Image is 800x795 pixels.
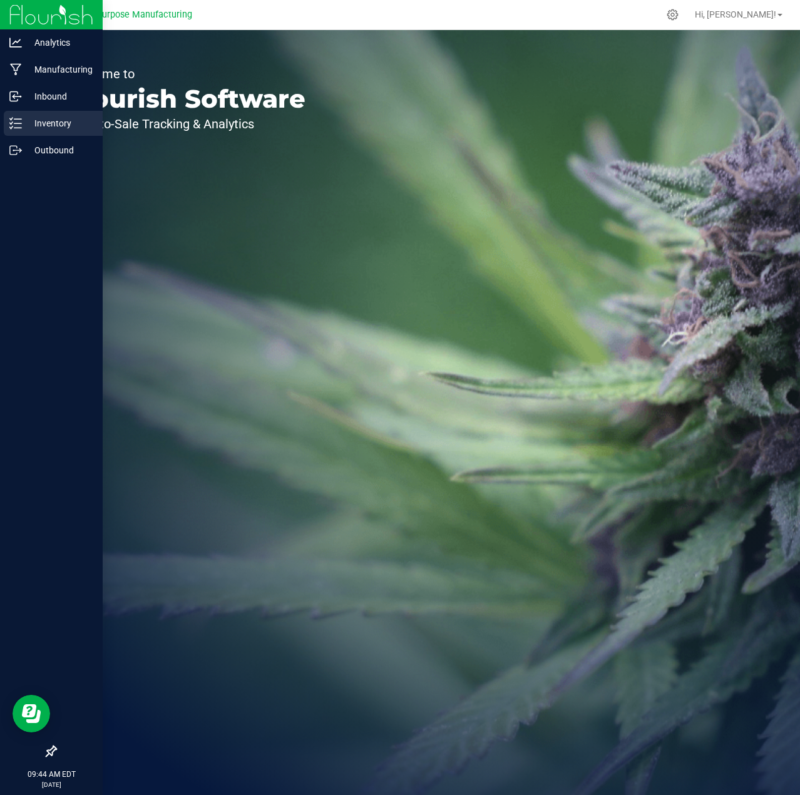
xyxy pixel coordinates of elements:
[68,86,305,111] p: Flourish Software
[22,116,97,131] p: Inventory
[22,89,97,104] p: Inbound
[22,143,97,158] p: Outbound
[22,35,97,50] p: Analytics
[9,117,22,130] inline-svg: Inventory
[68,68,305,80] p: Welcome to
[9,144,22,156] inline-svg: Outbound
[6,780,97,789] p: [DATE]
[63,9,192,20] span: Greater Purpose Manufacturing
[68,118,305,130] p: Seed-to-Sale Tracking & Analytics
[695,9,776,19] span: Hi, [PERSON_NAME]!
[22,62,97,77] p: Manufacturing
[9,63,22,76] inline-svg: Manufacturing
[13,695,50,732] iframe: Resource center
[9,36,22,49] inline-svg: Analytics
[6,769,97,780] p: 09:44 AM EDT
[665,9,680,21] div: Manage settings
[9,90,22,103] inline-svg: Inbound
